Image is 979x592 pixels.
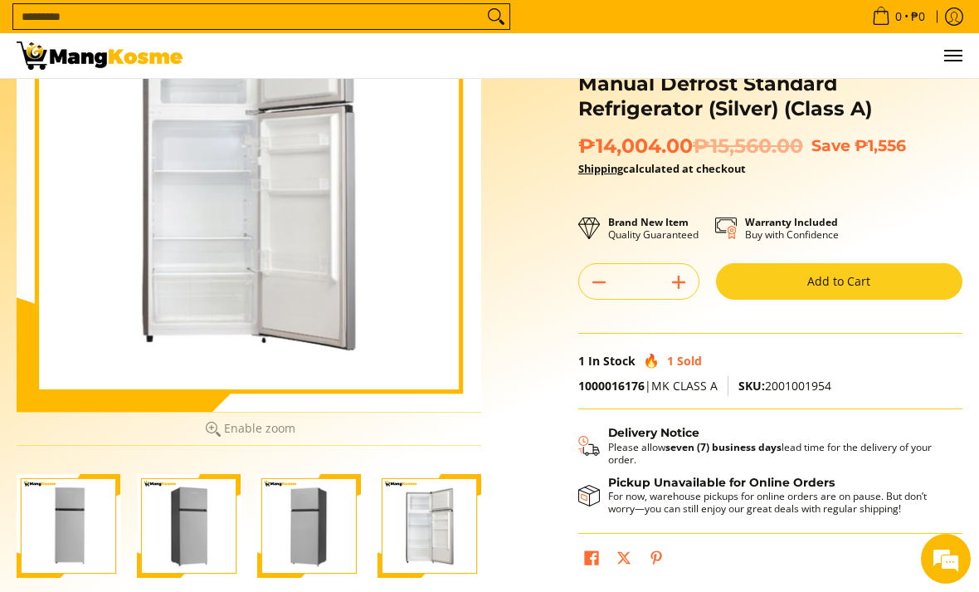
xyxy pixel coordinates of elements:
img: Kelvinator 7.3 Cu.Ft. Direct Cool KLC Manual Defrost Standard Refriger | Mang Kosme [17,42,183,70]
span: ₱0 [908,11,928,22]
h1: Kelvinator 7.3 Cu.Ft. Direct Cool KLC Manual Defrost Standard Refrigerator (Silver) (Class A) [578,47,962,121]
span: • [867,7,930,26]
strong: seven (7) business days [665,440,782,454]
span: 1 [667,353,674,369]
del: ₱15,560.00 [693,134,803,159]
p: For now, warehouse pickups for online orders are on pause. But don’t worry—you can still enjoy ou... [608,490,946,515]
strong: Pickup Unavailable for Online Orders [608,476,835,489]
strong: Warranty Included [745,215,838,229]
span: ₱1,556 [855,136,906,155]
strong: calculated at checkout [578,161,746,176]
img: Kelvinator 7.3 Cu.Ft. Direct Cool KLC Manual Defrost Standard Refrigerator (Silver) (Class A)-1 [17,474,120,578]
nav: Main Menu [199,33,962,78]
button: Search [483,4,509,29]
strong: Delivery Notice [608,426,699,439]
button: Add to Cart [716,263,962,300]
span: 2001001954 [738,378,831,394]
img: Kelvinator 7.3 Cu.Ft. Direct Cool KLC Manual Defrost Standard Refrigerator (Silver) (Class A)-4 [377,474,481,578]
span: ₱14,004.00 [578,134,803,159]
button: Subtract [579,269,619,296]
a: 1000016176 [578,378,645,394]
span: Save [811,136,850,155]
span: In Stock [588,353,636,369]
button: Add [659,269,699,296]
span: Enable zoom [224,422,295,435]
a: Pin on Pinterest [645,546,668,575]
a: Post on X [612,546,636,575]
ul: Customer Navigation [199,33,962,78]
img: Kelvinator 7.3 Cu.Ft. Direct Cool KLC Manual Defrost Standard Refrigerator (Silver) (Class A)-3 [257,474,361,578]
img: Kelvinator 7.3 Cu.Ft. Direct Cool KLC Manual Defrost Standard Refrigerator (Silver) (Class A)-2 [137,474,241,578]
button: Menu [942,33,962,78]
a: Share on Facebook [580,546,603,575]
button: Shipping & Delivery [578,426,946,465]
strong: Brand New Item [608,215,689,229]
span: 1 [578,353,585,369]
span: SKU: [738,378,765,394]
p: Buy with Confidence [745,216,839,241]
span: |MK CLASS A [578,378,718,394]
a: Shipping [578,161,623,176]
p: Quality Guaranteed [608,216,699,241]
span: Sold [677,353,702,369]
span: 0 [893,11,904,22]
p: Please allow lead time for the delivery of your order. [608,441,946,466]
